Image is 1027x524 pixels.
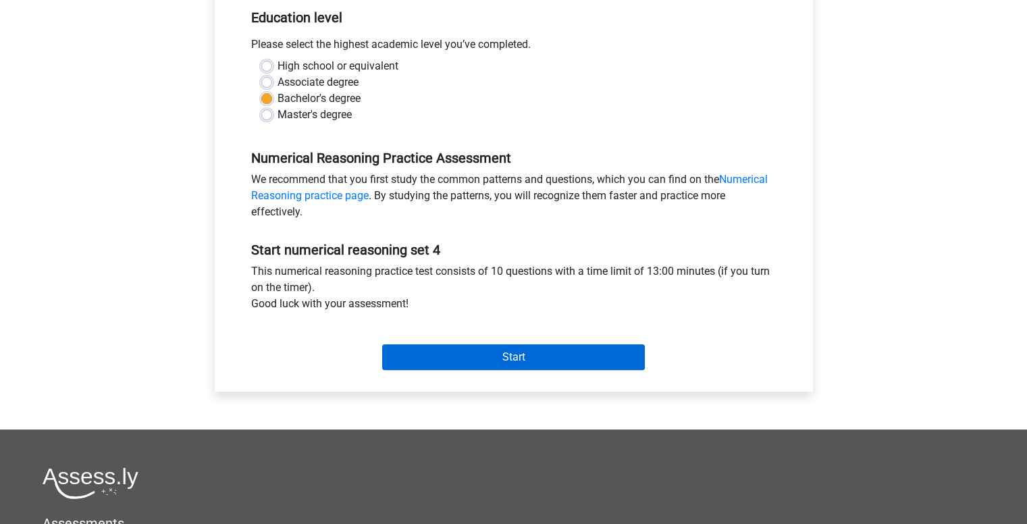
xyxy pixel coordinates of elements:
img: Assessly logo [43,467,138,499]
div: Please select the highest academic level you’ve completed. [241,36,787,58]
label: High school or equivalent [278,58,398,74]
label: Master's degree [278,107,352,123]
div: We recommend that you first study the common patterns and questions, which you can find on the . ... [241,172,787,226]
h5: Education level [251,4,776,31]
div: This numerical reasoning practice test consists of 10 questions with a time limit of 13:00 minute... [241,263,787,317]
h5: Start numerical reasoning set 4 [251,242,776,258]
h5: Numerical Reasoning Practice Assessment [251,150,776,166]
input: Start [382,344,645,370]
label: Bachelor's degree [278,90,361,107]
label: Associate degree [278,74,359,90]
